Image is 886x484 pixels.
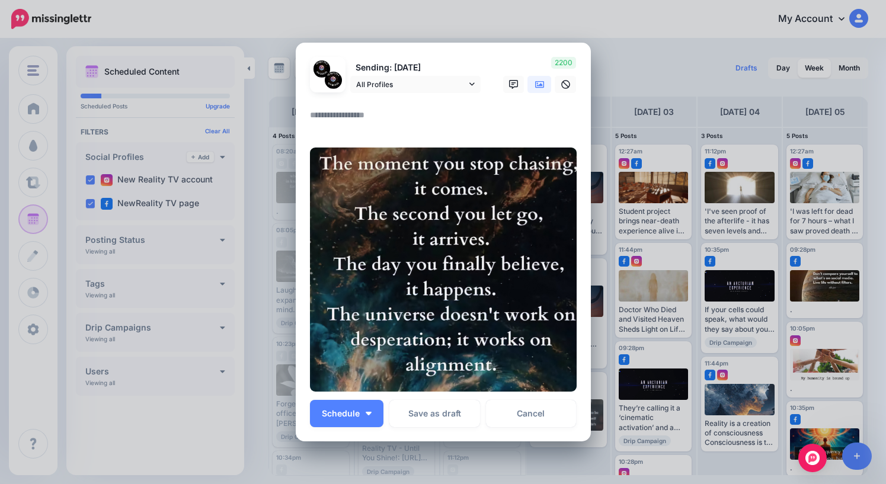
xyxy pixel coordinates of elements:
a: All Profiles [350,76,481,93]
button: Schedule [310,400,383,427]
div: Open Intercom Messenger [798,444,827,472]
img: arrow-down-white.png [366,412,372,415]
span: All Profiles [356,78,466,91]
a: Cancel [486,400,577,427]
span: 2200 [551,57,576,69]
p: Sending: [DATE] [350,61,481,75]
img: 6S9LDAGYZ4QLPB9BFWAMTJL4KQRLZLDJ.jpg [310,148,577,392]
button: Save as draft [389,400,480,427]
img: 472753704_10160185472851537_7242961054534619338_n-bsa151758.jpg [325,72,342,89]
img: 472449953_1281368356257536_7554451743400192894_n-bsa151736.jpg [314,60,331,78]
span: Schedule [322,409,360,418]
